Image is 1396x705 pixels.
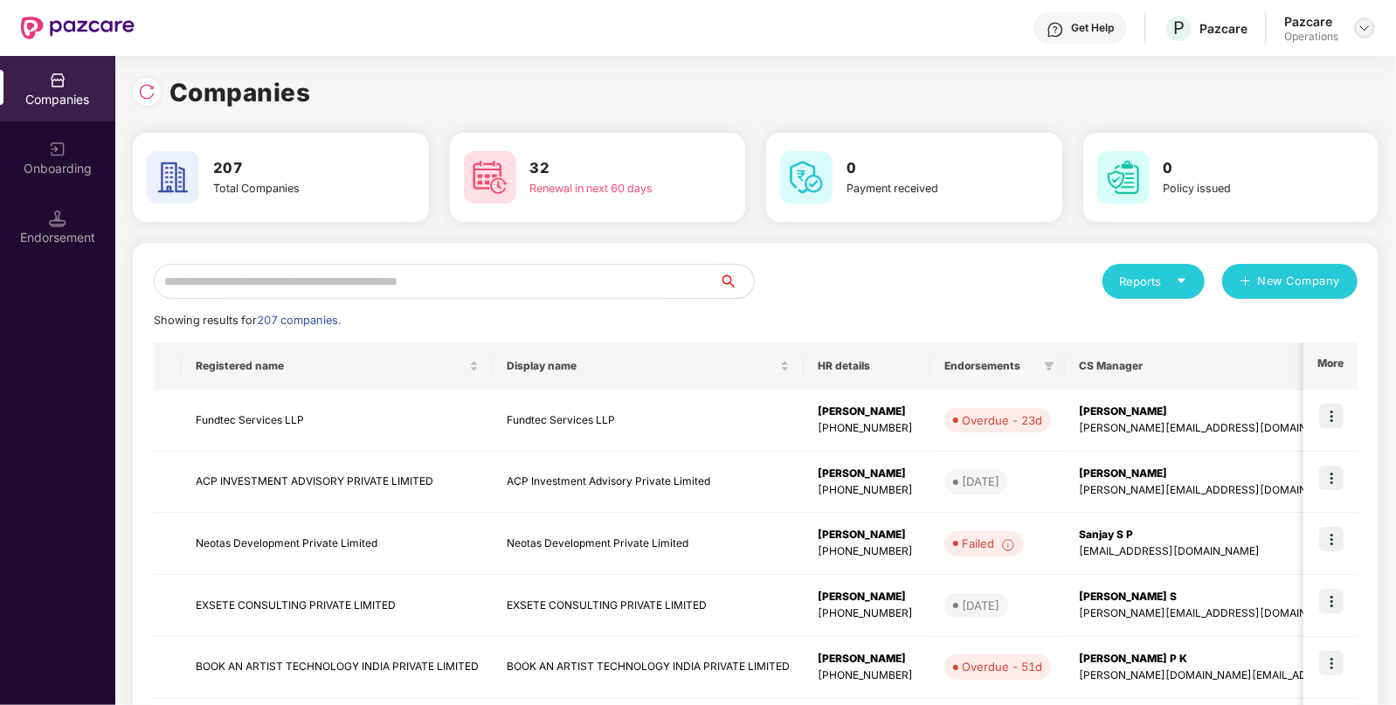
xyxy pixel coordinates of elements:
div: [DATE] [962,597,999,614]
img: svg+xml;base64,PHN2ZyB3aWR0aD0iMjAiIGhlaWdodD0iMjAiIHZpZXdCb3g9IjAgMCAyMCAyMCIgZmlsbD0ibm9uZSIgeG... [49,141,66,158]
img: icon [1319,589,1344,613]
h3: 32 [530,157,681,180]
img: icon [1319,651,1344,675]
span: search [718,274,754,288]
img: icon [1319,466,1344,490]
img: svg+xml;base64,PHN2ZyBpZD0iUmVsb2FkLTMyeDMyIiB4bWxucz0iaHR0cDovL3d3dy53My5vcmcvMjAwMC9zdmciIHdpZH... [138,83,155,100]
span: 207 companies. [257,314,341,327]
img: svg+xml;base64,PHN2ZyBpZD0iSW5mb18tXzMyeDMyIiBkYXRhLW5hbWU9IkluZm8gLSAzMngzMiIgeG1sbnM9Imh0dHA6Ly... [1001,538,1015,552]
img: svg+xml;base64,PHN2ZyBpZD0iQ29tcGFuaWVzIiB4bWxucz0iaHR0cDovL3d3dy53My5vcmcvMjAwMC9zdmciIHdpZHRoPS... [49,72,66,89]
td: BOOK AN ARTIST TECHNOLOGY INDIA PRIVATE LIMITED [493,637,804,699]
td: ACP Investment Advisory Private Limited [493,452,804,514]
div: Overdue - 51d [962,658,1042,675]
img: icon [1319,527,1344,551]
div: Total Companies [213,180,363,197]
img: icon [1319,404,1344,428]
div: [PERSON_NAME] [818,651,916,667]
div: [PERSON_NAME] [818,404,916,420]
img: svg+xml;base64,PHN2ZyB4bWxucz0iaHR0cDovL3d3dy53My5vcmcvMjAwMC9zdmciIHdpZHRoPSI2MCIgaGVpZ2h0PSI2MC... [1097,151,1150,204]
td: Fundtec Services LLP [493,390,804,452]
img: svg+xml;base64,PHN2ZyB4bWxucz0iaHR0cDovL3d3dy53My5vcmcvMjAwMC9zdmciIHdpZHRoPSI2MCIgaGVpZ2h0PSI2MC... [464,151,516,204]
span: Endorsements [944,359,1037,373]
div: [PHONE_NUMBER] [818,482,916,499]
div: Get Help [1071,21,1114,35]
h3: 0 [1164,157,1314,180]
div: [PHONE_NUMBER] [818,605,916,622]
img: svg+xml;base64,PHN2ZyB4bWxucz0iaHR0cDovL3d3dy53My5vcmcvMjAwMC9zdmciIHdpZHRoPSI2MCIgaGVpZ2h0PSI2MC... [780,151,833,204]
td: Neotas Development Private Limited [493,513,804,575]
span: Display name [507,359,777,373]
img: svg+xml;base64,PHN2ZyBpZD0iRHJvcGRvd24tMzJ4MzIiIHhtbG5zPSJodHRwOi8vd3d3LnczLm9yZy8yMDAwL3N2ZyIgd2... [1358,21,1372,35]
th: More [1303,342,1358,390]
span: filter [1040,356,1058,377]
div: [PERSON_NAME] [818,527,916,543]
span: P [1173,17,1185,38]
span: plus [1240,275,1251,289]
div: Reports [1120,273,1187,290]
td: EXSETE CONSULTING PRIVATE LIMITED [182,575,493,637]
td: ACP INVESTMENT ADVISORY PRIVATE LIMITED [182,452,493,514]
div: Payment received [847,180,997,197]
div: [PERSON_NAME] [818,466,916,482]
span: filter [1044,361,1054,371]
th: Display name [493,342,804,390]
h3: 207 [213,157,363,180]
td: Neotas Development Private Limited [182,513,493,575]
div: Overdue - 23d [962,411,1042,429]
div: Renewal in next 60 days [530,180,681,197]
span: Registered name [196,359,466,373]
div: [PHONE_NUMBER] [818,667,916,684]
td: Fundtec Services LLP [182,390,493,452]
th: HR details [804,342,930,390]
span: caret-down [1176,275,1187,287]
td: EXSETE CONSULTING PRIVATE LIMITED [493,575,804,637]
div: Pazcare [1199,20,1247,37]
button: plusNew Company [1222,264,1358,299]
div: Failed [962,535,1015,552]
img: svg+xml;base64,PHN2ZyBpZD0iSGVscC0zMngzMiIgeG1sbnM9Imh0dHA6Ly93d3cudzMub3JnLzIwMDAvc3ZnIiB3aWR0aD... [1047,21,1064,38]
div: [PHONE_NUMBER] [818,543,916,560]
img: New Pazcare Logo [21,17,135,39]
div: [DATE] [962,473,999,490]
span: Showing results for [154,314,341,327]
div: Policy issued [1164,180,1314,197]
span: New Company [1258,273,1341,290]
td: BOOK AN ARTIST TECHNOLOGY INDIA PRIVATE LIMITED [182,637,493,699]
th: Registered name [182,342,493,390]
h1: Companies [169,73,311,112]
button: search [718,264,755,299]
img: svg+xml;base64,PHN2ZyB3aWR0aD0iMTQuNSIgaGVpZ2h0PSIxNC41IiB2aWV3Qm94PSIwIDAgMTYgMTYiIGZpbGw9Im5vbm... [49,210,66,227]
div: Pazcare [1284,13,1338,30]
h3: 0 [847,157,997,180]
div: [PERSON_NAME] [818,589,916,605]
img: svg+xml;base64,PHN2ZyB4bWxucz0iaHR0cDovL3d3dy53My5vcmcvMjAwMC9zdmciIHdpZHRoPSI2MCIgaGVpZ2h0PSI2MC... [147,151,199,204]
div: Operations [1284,30,1338,44]
div: [PHONE_NUMBER] [818,420,916,437]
